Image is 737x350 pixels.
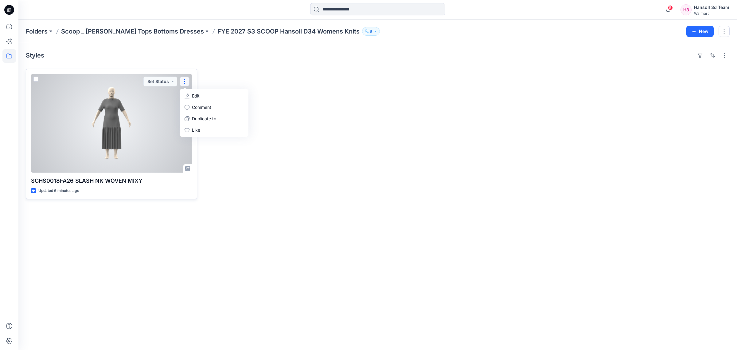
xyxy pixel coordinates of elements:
p: Duplicate to... [192,115,220,122]
button: New [686,26,714,37]
p: Edit [192,93,200,99]
p: FYE 2027 S3 SCOOP Hansoll D34 Womens Knits [217,27,360,36]
button: 8 [362,27,380,36]
div: Walmart [694,11,729,16]
p: SCHS0018FA26 SLASH NK WOVEN MIXY [31,177,192,185]
a: Scoop _ [PERSON_NAME] Tops Bottoms Dresses [61,27,204,36]
span: 5 [668,5,673,10]
a: Folders [26,27,48,36]
a: Edit [181,90,247,101]
p: Comment [192,104,211,110]
p: Updated 6 minutes ago [38,188,79,194]
a: SCHS0018FA26 SLASH NK WOVEN MIXY [31,74,192,173]
div: H3 [680,4,692,15]
p: Like [192,127,200,133]
p: 8 [370,28,372,35]
h4: Styles [26,52,44,59]
div: Hansoll 3d Team [694,4,729,11]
